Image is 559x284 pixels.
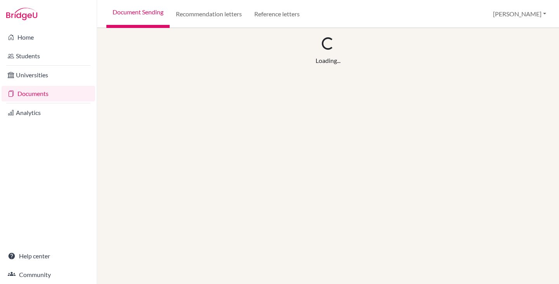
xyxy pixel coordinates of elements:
[2,105,95,120] a: Analytics
[2,248,95,264] a: Help center
[2,86,95,101] a: Documents
[2,48,95,64] a: Students
[2,30,95,45] a: Home
[2,267,95,282] a: Community
[490,7,550,21] button: [PERSON_NAME]
[2,67,95,83] a: Universities
[6,8,37,20] img: Bridge-U
[316,56,340,65] div: Loading...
